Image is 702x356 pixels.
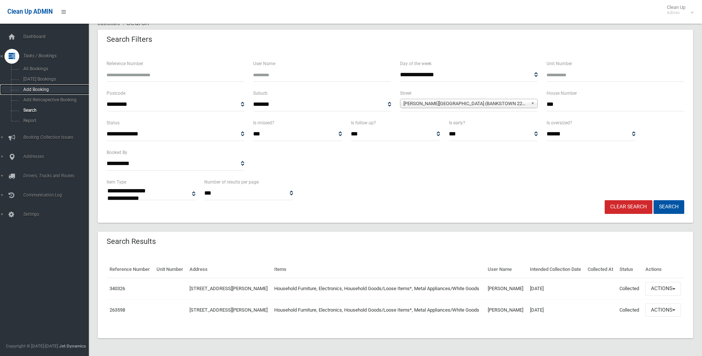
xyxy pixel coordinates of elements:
span: All Bookings [21,66,88,71]
span: Report [21,118,88,123]
td: Household Furniture, Electronics, Household Goods/Loose Items*, Metal Appliances/White Goods [271,278,485,299]
label: Number of results per page [204,178,259,186]
span: [PERSON_NAME][GEOGRAPHIC_DATA] (BANKSTOWN 2200) [403,99,528,108]
a: 340326 [110,286,125,291]
td: [PERSON_NAME] [485,299,527,320]
th: Actions [642,261,684,278]
span: Clean Up [663,4,693,16]
button: Actions [645,282,681,296]
a: [STREET_ADDRESS][PERSON_NAME] [189,307,268,313]
td: Collected [617,278,642,299]
button: Actions [645,303,681,317]
span: Communication Log [21,192,94,198]
span: Settings [21,212,94,217]
label: Street [400,89,412,97]
span: Copyright © [DATE]-[DATE] [6,343,58,349]
td: [DATE] [527,299,585,320]
span: Dashboard [21,34,94,39]
span: Tasks / Bookings [21,53,94,58]
th: Status [617,261,642,278]
label: Postcode [107,89,125,97]
label: Is follow up? [351,119,376,127]
a: Clear Search [605,200,652,214]
label: Is missed? [253,119,274,127]
label: Reference Number [107,60,143,68]
td: Collected [617,299,642,320]
small: Admin [667,10,685,16]
td: Household Furniture, Electronics, Household Goods/Loose Items*, Metal Appliances/White Goods [271,299,485,320]
span: Search [21,108,88,113]
th: Address [187,261,272,278]
span: Clean Up ADMIN [7,8,53,15]
span: Addresses [21,154,94,159]
th: User Name [485,261,527,278]
label: Is oversized? [547,119,572,127]
td: [PERSON_NAME] [485,278,527,299]
label: User Name [253,60,275,68]
header: Search Results [98,234,165,249]
button: Search [654,200,684,214]
th: Reference Number [107,261,154,278]
label: Unit Number [547,60,572,68]
th: Intended Collection Date [527,261,585,278]
label: Day of the week [400,60,431,68]
header: Search Filters [98,32,161,47]
span: Add Retrospective Booking [21,97,88,103]
span: Drivers, Trucks and Routes [21,173,94,178]
strong: Jet Dynamics [59,343,86,349]
th: Unit Number [154,261,187,278]
label: Suburb [253,89,268,97]
a: Dashboard [98,21,120,26]
label: House Number [547,89,577,97]
a: [STREET_ADDRESS][PERSON_NAME] [189,286,268,291]
label: Item Type [107,178,126,186]
span: Booking Collection Issues [21,135,94,140]
label: Status [107,119,120,127]
span: Add Booking [21,87,88,92]
th: Items [271,261,485,278]
td: [DATE] [527,278,585,299]
th: Collected At [585,261,617,278]
label: Is early? [449,119,465,127]
span: [DATE] Bookings [21,77,88,82]
a: 263598 [110,307,125,313]
label: Booked By [107,148,127,157]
